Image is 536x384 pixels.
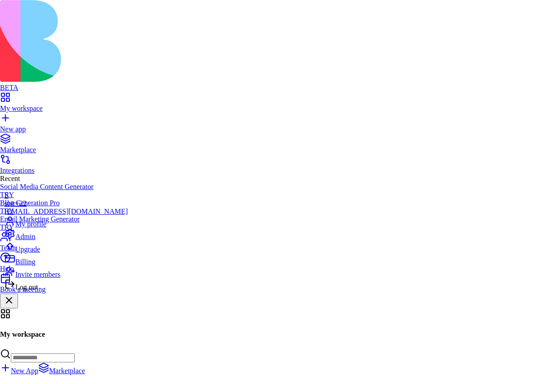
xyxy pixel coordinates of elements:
[15,245,40,253] span: Upgrade
[15,283,38,291] span: Log out
[5,241,128,253] a: Upgrade
[5,191,9,199] span: S
[5,253,128,266] a: Billing
[5,208,128,216] div: [EMAIL_ADDRESS][DOMAIN_NAME]
[15,258,35,266] span: Billing
[5,228,128,241] a: Admin
[15,220,46,228] span: My profile
[15,271,60,278] span: Invite members
[5,266,128,279] a: Invite members
[5,216,128,228] a: My profile
[5,191,128,216] a: Sshir+22[EMAIL_ADDRESS][DOMAIN_NAME]
[5,199,128,208] div: shir+22
[15,233,35,240] span: Admin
